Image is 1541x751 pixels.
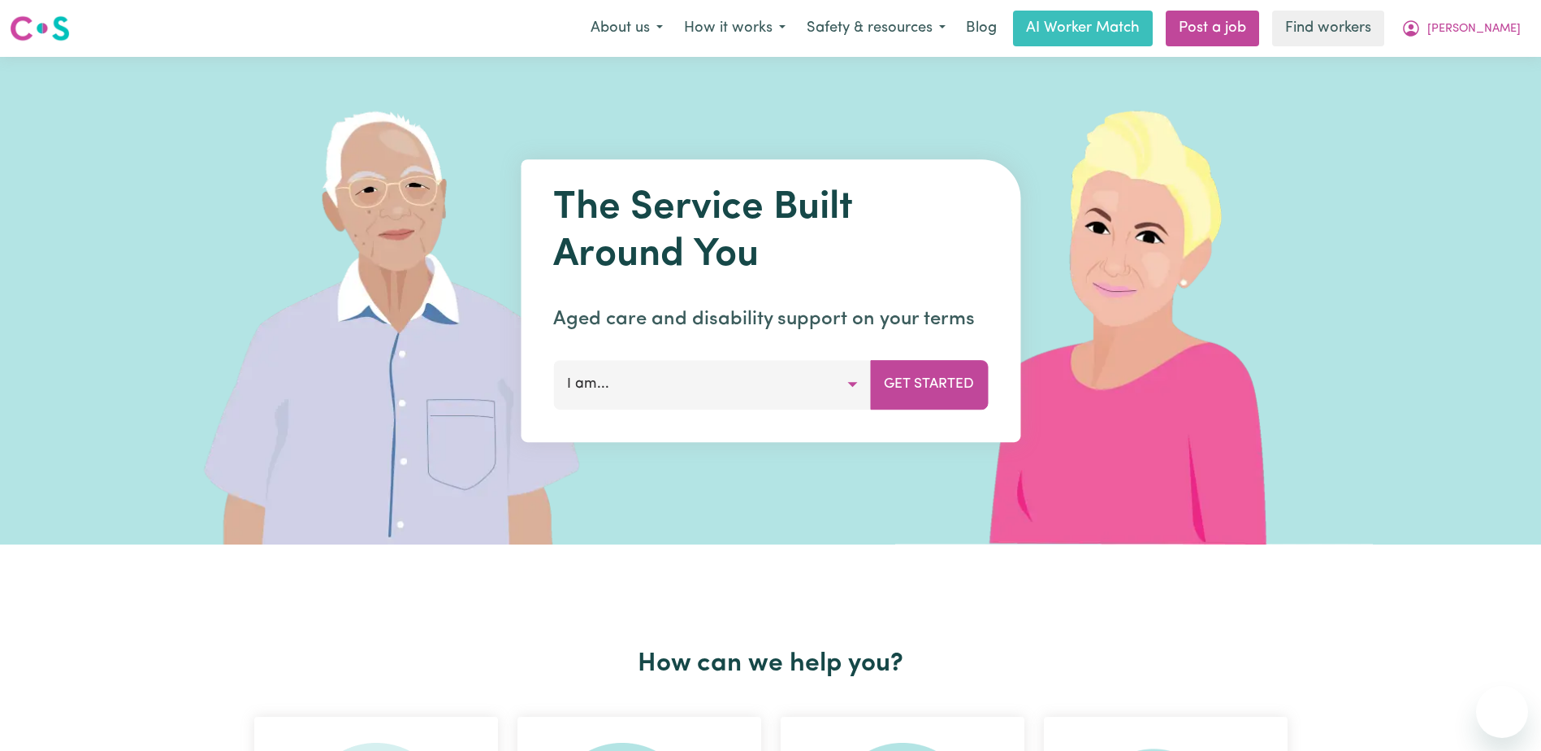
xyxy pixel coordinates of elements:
p: Aged care and disability support on your terms [553,305,988,334]
a: Find workers [1272,11,1384,46]
h2: How can we help you? [245,649,1297,679]
a: AI Worker Match [1013,11,1153,46]
img: Careseekers logo [10,14,70,43]
span: [PERSON_NAME] [1427,20,1521,38]
button: I am... [553,360,871,409]
iframe: Button to launch messaging window [1476,686,1528,738]
button: My Account [1391,11,1531,46]
button: How it works [673,11,796,46]
a: Blog [956,11,1006,46]
a: Careseekers logo [10,10,70,47]
h1: The Service Built Around You [553,185,988,279]
button: Get Started [870,360,988,409]
button: Safety & resources [796,11,956,46]
button: About us [580,11,673,46]
a: Post a job [1166,11,1259,46]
